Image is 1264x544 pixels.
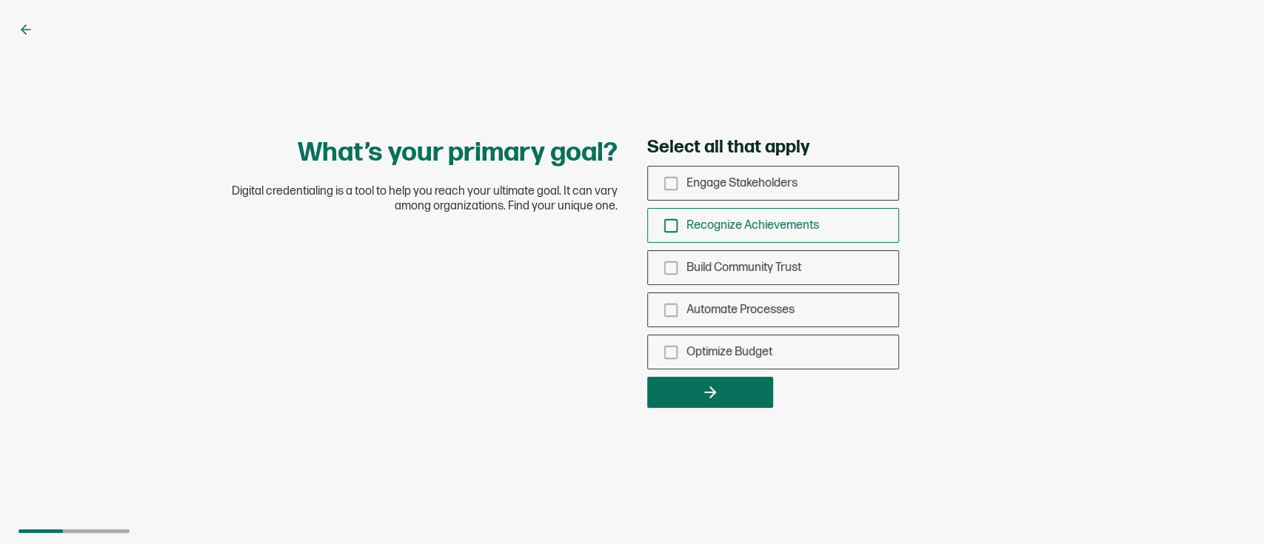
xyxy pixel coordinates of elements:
span: Recognize Achievements [686,218,819,232]
span: Automate Processes [686,303,795,317]
span: Engage Stakeholders [686,176,797,190]
span: Select all that apply [647,136,809,158]
span: Digital credentialing is a tool to help you reach your ultimate goal. It can vary among organizat... [203,184,618,214]
span: Optimize Budget [686,345,772,359]
div: checkbox-group [647,166,899,369]
h1: What’s your primary goal? [298,136,618,169]
iframe: Chat Widget [1190,473,1264,544]
span: Build Community Trust [686,261,801,275]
